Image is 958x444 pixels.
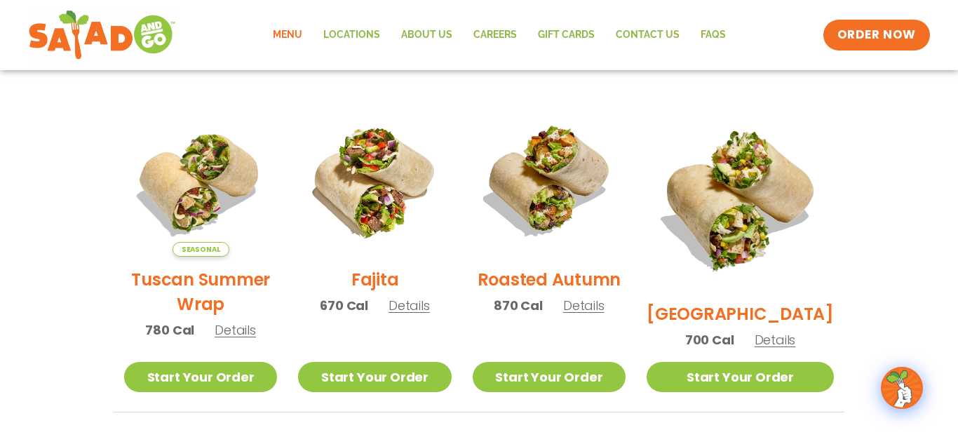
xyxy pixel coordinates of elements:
span: Details [389,297,430,314]
a: Careers [463,19,527,51]
a: GIFT CARDS [527,19,605,51]
a: Locations [313,19,391,51]
span: 780 Cal [145,321,194,339]
a: Start Your Order [473,362,626,392]
a: ORDER NOW [823,20,930,51]
span: Seasonal [173,242,229,257]
img: wpChatIcon [882,368,922,408]
span: Details [755,331,796,349]
img: Product photo for Tuscan Summer Wrap [124,104,277,257]
a: Start Your Order [124,362,277,392]
a: Contact Us [605,19,690,51]
h2: [GEOGRAPHIC_DATA] [647,302,834,326]
a: FAQs [690,19,736,51]
a: About Us [391,19,463,51]
img: new-SAG-logo-768×292 [28,7,176,63]
img: Product photo for Roasted Autumn Wrap [473,104,626,257]
span: ORDER NOW [837,27,916,43]
a: Start Your Order [298,362,451,392]
h2: Tuscan Summer Wrap [124,267,277,316]
span: 870 Cal [494,296,543,315]
span: 670 Cal [320,296,368,315]
nav: Menu [262,19,736,51]
img: Product photo for BBQ Ranch Wrap [647,104,834,291]
img: Product photo for Fajita Wrap [298,104,451,257]
a: Menu [262,19,313,51]
a: Start Your Order [647,362,834,392]
h2: Fajita [351,267,399,292]
span: Details [215,321,256,339]
span: Details [563,297,605,314]
span: 700 Cal [685,330,734,349]
h2: Roasted Autumn [478,267,621,292]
